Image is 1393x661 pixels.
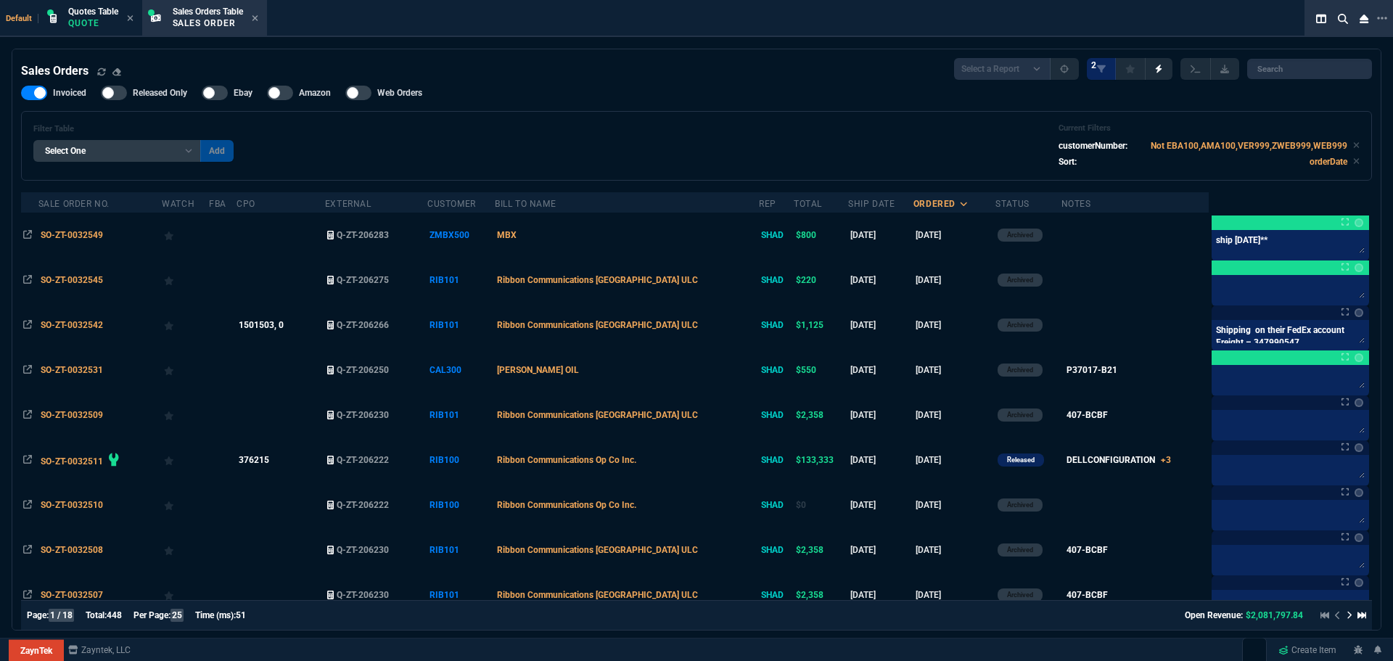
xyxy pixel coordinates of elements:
[759,527,794,572] td: SHAD
[759,348,794,393] td: SHAD
[427,258,495,303] td: RIB101
[1067,364,1117,377] div: P37017-B21
[913,483,995,527] td: [DATE]
[848,213,913,258] td: [DATE]
[41,320,103,330] span: SO-ZT-0032542
[1310,157,1347,167] code: orderDate
[848,527,913,572] td: [DATE]
[195,610,236,620] span: Time (ms):
[497,500,636,510] span: Ribbon Communications Op Co Inc.
[794,348,848,393] td: $550
[1007,454,1035,466] p: Released
[497,590,698,600] span: Ribbon Communications [GEOGRAPHIC_DATA] ULC
[913,393,995,438] td: [DATE]
[1061,198,1091,210] div: Notes
[759,198,776,210] div: Rep
[237,198,255,210] div: CPO
[913,438,995,483] td: [DATE]
[1067,408,1108,422] div: 407-BCBF
[497,545,698,555] span: Ribbon Communications [GEOGRAPHIC_DATA] ULC
[1007,499,1033,511] p: Archived
[913,572,995,617] td: [DATE]
[234,87,252,99] span: Ebay
[1377,12,1387,25] nx-icon: Open New Tab
[794,438,848,483] td: $133,333
[173,17,243,29] p: Sales Order
[497,410,698,420] span: Ribbon Communications [GEOGRAPHIC_DATA] ULC
[848,572,913,617] td: [DATE]
[252,13,258,25] nx-icon: Close Tab
[848,393,913,438] td: [DATE]
[23,500,32,510] nx-icon: Open In Opposite Panel
[1059,123,1360,134] h6: Current Filters
[848,483,913,527] td: [DATE]
[794,393,848,438] td: $2,358
[6,14,38,23] span: Default
[848,438,913,483] td: [DATE]
[1007,229,1033,241] p: Archived
[41,545,103,555] span: SO-ZT-0032508
[337,455,389,465] span: Q-ZT-206222
[239,320,284,330] span: 1501503, 0
[162,198,194,210] div: Watch
[41,275,103,285] span: SO-ZT-0032545
[427,438,495,483] td: RIB100
[1246,610,1303,620] span: $2,081,797.84
[23,230,32,240] nx-icon: Open In Opposite Panel
[1354,10,1374,28] nx-icon: Close Workbench
[337,590,389,600] span: Q-ZT-206230
[41,500,103,510] span: SO-ZT-0032510
[41,410,103,420] span: SO-ZT-0032509
[913,348,995,393] td: [DATE]
[133,610,170,620] span: Per Page:
[1007,319,1033,331] p: Archived
[377,87,422,99] span: Web Orders
[164,225,207,245] div: Add to Watchlist
[64,644,135,657] a: msbcCompanyName
[337,410,389,420] span: Q-ZT-206230
[794,572,848,617] td: $2,358
[41,456,103,467] span: SO-ZT-0032511
[38,198,110,210] div: Sale Order No.
[1067,453,1171,467] div: DELLCONFIGURATION+3
[1007,544,1033,556] p: Archived
[239,453,322,467] nx-fornida-value: 376215
[759,572,794,617] td: SHAD
[427,393,495,438] td: RIB101
[1161,455,1171,465] span: +3
[68,17,118,29] p: Quote
[23,365,32,375] nx-icon: Open In Opposite Panel
[794,213,848,258] td: $800
[1059,155,1077,168] p: Sort:
[68,7,118,17] span: Quotes Table
[1185,610,1243,620] span: Open Revenue:
[337,500,389,510] span: Q-ZT-206222
[236,610,246,620] span: 51
[497,320,698,330] span: Ribbon Communications [GEOGRAPHIC_DATA] ULC
[164,315,207,335] div: Add to Watchlist
[23,590,32,600] nx-icon: Open In Opposite Panel
[337,320,389,330] span: Q-ZT-206266
[337,365,389,375] span: Q-ZT-206250
[325,198,371,210] div: External
[1310,10,1332,28] nx-icon: Split Panels
[995,198,1030,210] div: Status
[848,258,913,303] td: [DATE]
[173,7,243,17] span: Sales Orders Table
[794,198,822,210] div: Total
[1247,59,1372,79] input: Search
[427,198,476,210] div: Customer
[41,365,103,375] span: SO-ZT-0032531
[23,545,32,555] nx-icon: Open In Opposite Panel
[497,275,698,285] span: Ribbon Communications [GEOGRAPHIC_DATA] ULC
[21,62,89,80] h4: Sales Orders
[239,319,322,332] nx-fornida-value: 1501503, 0
[299,87,331,99] span: Amazon
[164,450,207,470] div: Add to Watchlist
[1332,10,1354,28] nx-icon: Search
[41,230,103,240] span: SO-ZT-0032549
[1091,59,1096,71] span: 2
[427,483,495,527] td: RIB100
[53,87,86,99] span: Invoiced
[86,610,107,620] span: Total:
